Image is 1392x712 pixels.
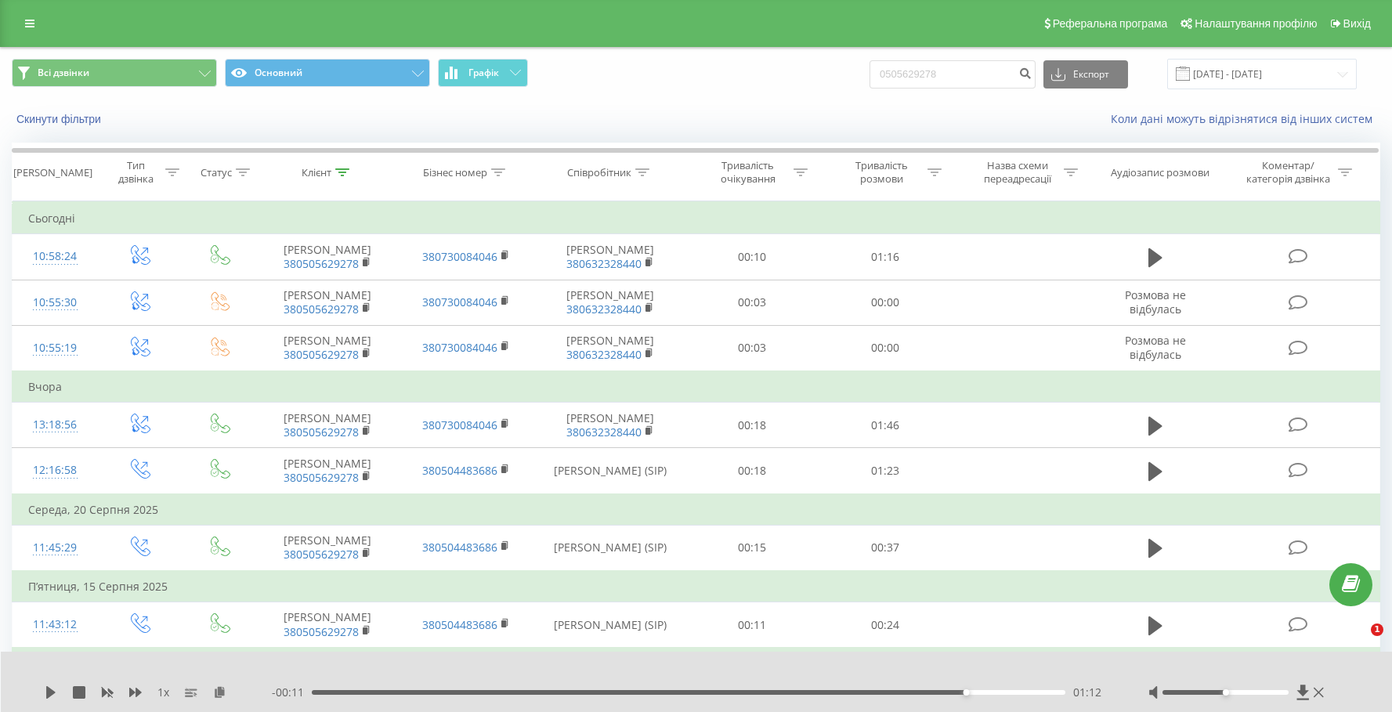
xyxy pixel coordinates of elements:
[536,280,685,325] td: [PERSON_NAME]
[976,159,1060,186] div: Назва схеми переадресації
[111,159,161,186] div: Тип дзвінка
[258,234,396,280] td: [PERSON_NAME]
[28,533,82,563] div: 11:45:29
[536,525,685,571] td: [PERSON_NAME] (SIP)
[685,325,819,371] td: 00:03
[13,494,1380,526] td: Середа, 20 Серпня 2025
[1043,60,1128,89] button: Експорт
[1195,17,1317,30] span: Налаштування профілю
[685,602,819,649] td: 00:11
[284,425,359,439] a: 380505629278
[685,525,819,571] td: 00:15
[28,333,82,363] div: 10:55:19
[28,609,82,640] div: 11:43:12
[13,648,1380,679] td: Четвер, 14 Серпня 2025
[272,685,312,700] span: - 00:11
[566,256,642,271] a: 380632328440
[1111,111,1380,126] a: Коли дані можуть відрізнятися вiд інших систем
[284,547,359,562] a: 380505629278
[685,448,819,494] td: 00:18
[819,525,952,571] td: 00:37
[12,59,217,87] button: Всі дзвінки
[706,159,790,186] div: Тривалість очікування
[422,417,497,432] a: 380730084046
[566,425,642,439] a: 380632328440
[225,59,430,87] button: Основний
[819,602,952,649] td: 00:24
[536,448,685,494] td: [PERSON_NAME] (SIP)
[28,241,82,272] div: 10:58:24
[284,470,359,485] a: 380505629278
[819,234,952,280] td: 01:16
[566,347,642,362] a: 380632328440
[258,602,396,649] td: [PERSON_NAME]
[13,371,1380,403] td: Вчора
[1371,623,1383,636] span: 1
[284,624,359,639] a: 380505629278
[13,166,92,179] div: [PERSON_NAME]
[28,455,82,486] div: 12:16:58
[302,166,331,179] div: Клієнт
[422,295,497,309] a: 380730084046
[12,112,109,126] button: Скинути фільтри
[284,302,359,316] a: 380505629278
[819,280,952,325] td: 00:00
[13,571,1380,602] td: П’ятниця, 15 Серпня 2025
[422,463,497,478] a: 380504483686
[536,234,685,280] td: [PERSON_NAME]
[1073,685,1101,700] span: 01:12
[1053,17,1168,30] span: Реферальна програма
[819,403,952,448] td: 01:46
[1222,689,1228,696] div: Accessibility label
[258,403,396,448] td: [PERSON_NAME]
[422,249,497,264] a: 380730084046
[566,302,642,316] a: 380632328440
[258,325,396,371] td: [PERSON_NAME]
[1339,623,1376,661] iframe: Intercom live chat
[536,325,685,371] td: [PERSON_NAME]
[157,685,169,700] span: 1 x
[422,340,497,355] a: 380730084046
[1242,159,1334,186] div: Коментар/категорія дзвінка
[840,159,924,186] div: Тривалість розмови
[438,59,528,87] button: Графік
[28,410,82,440] div: 13:18:56
[819,325,952,371] td: 00:00
[258,280,396,325] td: [PERSON_NAME]
[422,540,497,555] a: 380504483686
[284,256,359,271] a: 380505629278
[1125,287,1186,316] span: Розмова не відбулась
[468,67,499,78] span: Графік
[201,166,232,179] div: Статус
[423,166,487,179] div: Бізнес номер
[819,448,952,494] td: 01:23
[258,525,396,571] td: [PERSON_NAME]
[258,448,396,494] td: [PERSON_NAME]
[28,287,82,318] div: 10:55:30
[284,347,359,362] a: 380505629278
[964,689,970,696] div: Accessibility label
[1343,17,1371,30] span: Вихід
[1125,333,1186,362] span: Розмова не відбулась
[567,166,631,179] div: Співробітник
[536,602,685,649] td: [PERSON_NAME] (SIP)
[536,403,685,448] td: [PERSON_NAME]
[38,67,89,79] span: Всі дзвінки
[685,403,819,448] td: 00:18
[422,617,497,632] a: 380504483686
[13,203,1380,234] td: Сьогодні
[685,280,819,325] td: 00:03
[870,60,1036,89] input: Пошук за номером
[1111,166,1209,179] div: Аудіозапис розмови
[685,234,819,280] td: 00:10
